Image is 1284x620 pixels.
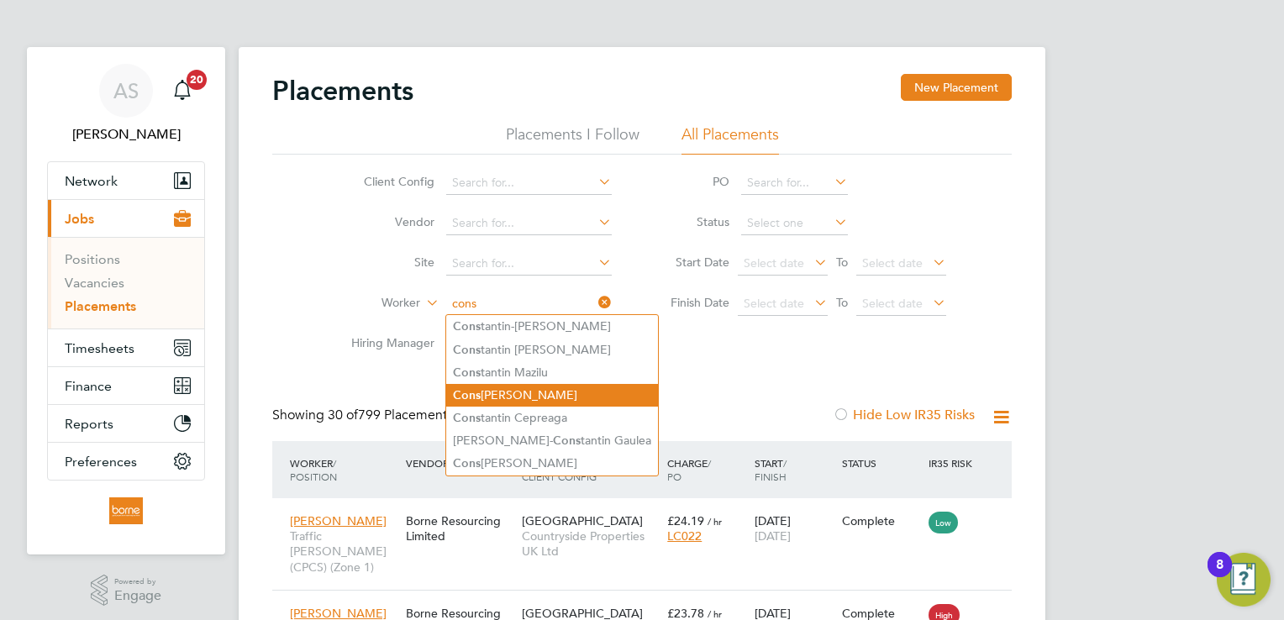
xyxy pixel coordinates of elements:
[338,174,434,189] label: Client Config
[681,124,779,155] li: All Placements
[833,407,975,423] label: Hide Low IR35 Risks
[750,448,838,491] div: Start
[446,384,658,407] li: [PERSON_NAME]
[1216,565,1223,586] div: 8
[453,411,481,425] b: Cons
[453,456,481,470] b: Cons
[48,162,204,199] button: Network
[187,70,207,90] span: 20
[290,528,397,575] span: Traffic [PERSON_NAME] (CPCS) (Zone 1)
[741,212,848,235] input: Select one
[901,74,1012,101] button: New Placement
[446,212,612,235] input: Search for...
[48,405,204,442] button: Reports
[741,171,848,195] input: Search for...
[446,429,658,452] li: [PERSON_NAME]- tantin Gaulea
[453,365,481,380] b: Cons
[654,295,729,310] label: Finish Date
[708,515,722,528] span: / hr
[446,339,658,361] li: tantin [PERSON_NAME]
[446,315,658,338] li: tantin-[PERSON_NAME]
[453,343,481,357] b: Cons
[862,255,923,271] span: Select date
[667,456,711,483] span: / PO
[65,275,124,291] a: Vacancies
[708,607,722,620] span: / hr
[831,292,853,313] span: To
[286,596,1012,611] a: [PERSON_NAME]Handy Person (Zone 1)Borne Resourcing Limited[GEOGRAPHIC_DATA]Countryside Properties...
[338,214,434,229] label: Vendor
[48,329,204,366] button: Timesheets
[663,448,750,491] div: Charge
[929,512,958,533] span: Low
[27,47,225,554] nav: Main navigation
[667,513,704,528] span: £24.19
[654,214,729,229] label: Status
[290,456,337,483] span: / Position
[65,211,94,227] span: Jobs
[328,407,358,423] span: 30 of
[328,407,453,423] span: 799 Placements
[272,407,456,424] div: Showing
[47,64,205,144] a: AS[PERSON_NAME]
[755,528,791,544] span: [DATE]
[402,448,518,478] div: Vendor
[831,251,853,273] span: To
[113,80,139,102] span: AS
[453,388,481,402] b: Cons
[522,528,659,559] span: Countryside Properties UK Ltd
[755,456,787,483] span: / Finish
[453,319,481,334] b: Cons
[446,252,612,276] input: Search for...
[446,171,612,195] input: Search for...
[166,64,199,118] a: 20
[114,589,161,603] span: Engage
[109,497,142,524] img: borneltd-logo-retina.png
[286,448,402,491] div: Worker
[48,443,204,480] button: Preferences
[842,513,921,528] div: Complete
[65,298,136,314] a: Placements
[65,378,112,394] span: Finance
[750,505,838,552] div: [DATE]
[272,74,413,108] h2: Placements
[65,251,120,267] a: Positions
[446,452,658,475] li: [PERSON_NAME]
[744,255,804,271] span: Select date
[65,340,134,356] span: Timesheets
[553,433,581,448] b: Cons
[446,361,658,384] li: tantin Mazilu
[48,237,204,328] div: Jobs
[290,513,387,528] span: [PERSON_NAME]
[1217,553,1271,607] button: Open Resource Center, 8 new notifications
[91,575,162,607] a: Powered byEngage
[65,454,137,470] span: Preferences
[744,296,804,311] span: Select date
[402,505,518,552] div: Borne Resourcing Limited
[338,255,434,270] label: Site
[838,448,925,478] div: Status
[654,255,729,270] label: Start Date
[522,513,643,528] span: [GEOGRAPHIC_DATA]
[446,292,612,316] input: Search for...
[862,296,923,311] span: Select date
[48,367,204,404] button: Finance
[667,528,702,544] span: LC022
[324,295,420,312] label: Worker
[65,416,113,432] span: Reports
[65,173,118,189] span: Network
[338,335,434,350] label: Hiring Manager
[47,124,205,144] span: Andrew Stevensen
[924,448,982,478] div: IR35 Risk
[654,174,729,189] label: PO
[114,575,161,589] span: Powered by
[506,124,639,155] li: Placements I Follow
[47,497,205,524] a: Go to home page
[286,504,1012,518] a: [PERSON_NAME]Traffic [PERSON_NAME] (CPCS) (Zone 1)Borne Resourcing Limited[GEOGRAPHIC_DATA]Countr...
[446,407,658,429] li: tantin Cepreaga
[48,200,204,237] button: Jobs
